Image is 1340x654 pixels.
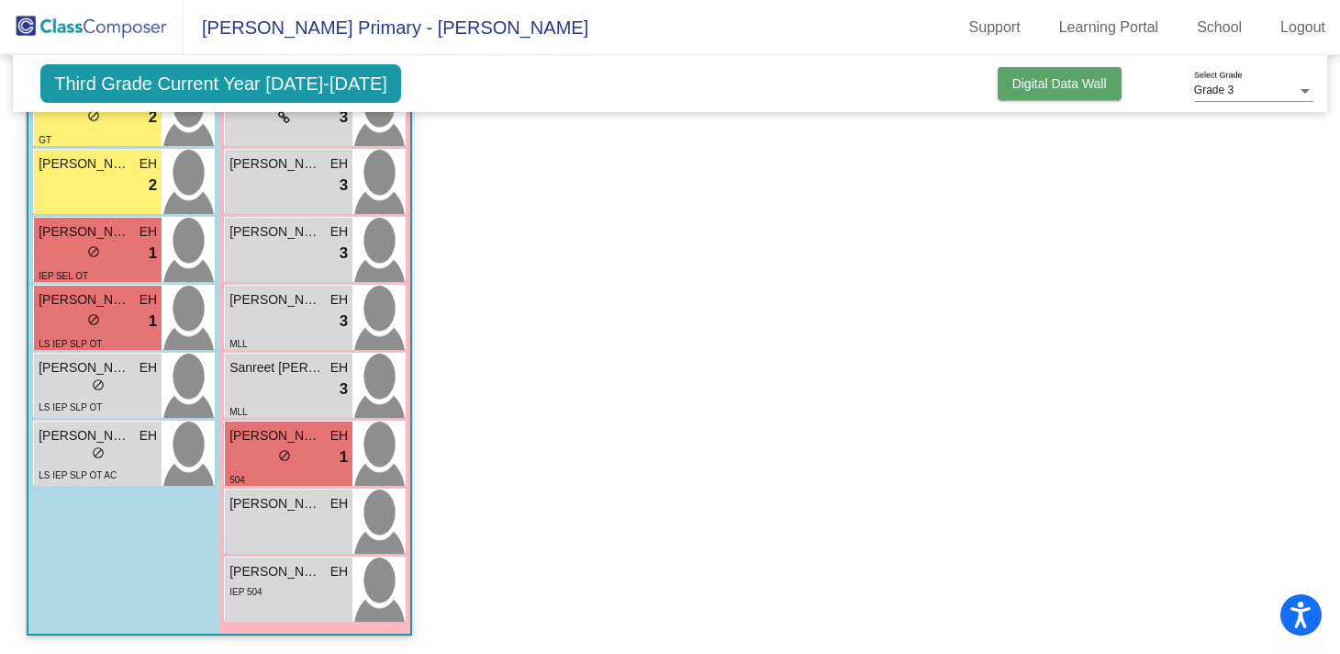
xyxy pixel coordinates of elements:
span: LS IEP SLP OT AC [39,470,117,480]
span: MLL [229,407,247,417]
a: Support [955,13,1035,42]
span: [PERSON_NAME] [229,426,321,445]
span: EH [330,358,348,378]
span: 2 [149,106,157,130]
button: Digital Data Wall [998,67,1122,100]
span: EH [140,222,157,242]
span: EH [140,358,157,378]
span: [PERSON_NAME] [39,290,130,310]
span: EH [330,494,348,513]
span: EH [330,562,348,581]
span: 2 [149,174,157,197]
span: EH [140,426,157,445]
span: do_not_disturb_alt [87,313,100,326]
span: 3 [340,106,348,130]
span: do_not_disturb_alt [92,378,105,391]
span: EH [330,290,348,310]
span: LS IEP SLP OT [39,339,102,349]
span: [PERSON_NAME] [229,222,321,242]
span: Third Grade Current Year [DATE]-[DATE] [40,64,401,103]
span: do_not_disturb_alt [87,109,100,122]
span: 1 [149,242,157,265]
a: Learning Portal [1044,13,1174,42]
span: do_not_disturb_alt [278,449,291,462]
span: Grade 3 [1194,84,1234,96]
span: EH [140,154,157,174]
span: 504 [229,475,245,485]
span: IEP 504 [229,587,262,597]
span: 1 [149,310,157,333]
span: [PERSON_NAME] [229,494,321,513]
span: LS IEP SLP OT [39,402,102,412]
span: EH [140,290,157,310]
span: [PERSON_NAME] [229,562,321,581]
span: 1 [340,445,348,469]
a: School [1182,13,1256,42]
span: do_not_disturb_alt [92,446,105,459]
span: EH [330,222,348,242]
span: [PERSON_NAME] [39,222,130,242]
span: EH [330,154,348,174]
span: do_not_disturb_alt [87,245,100,258]
span: [PERSON_NAME] Primary - [PERSON_NAME] [184,13,588,42]
span: IEP SEL OT [39,271,88,281]
span: GT [39,135,51,145]
span: 3 [340,378,348,401]
span: Sanreet [PERSON_NAME] [229,358,321,378]
span: [PERSON_NAME] [229,290,321,310]
span: 3 [340,174,348,197]
span: Digital Data Wall [1012,76,1107,91]
span: [PERSON_NAME] [39,154,130,174]
span: MLL [229,339,247,349]
span: [PERSON_NAME] [39,426,130,445]
a: Logout [1266,13,1340,42]
span: EH [330,426,348,445]
span: [PERSON_NAME] [229,154,321,174]
span: 3 [340,310,348,333]
span: [PERSON_NAME] [39,358,130,378]
span: 3 [340,242,348,265]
